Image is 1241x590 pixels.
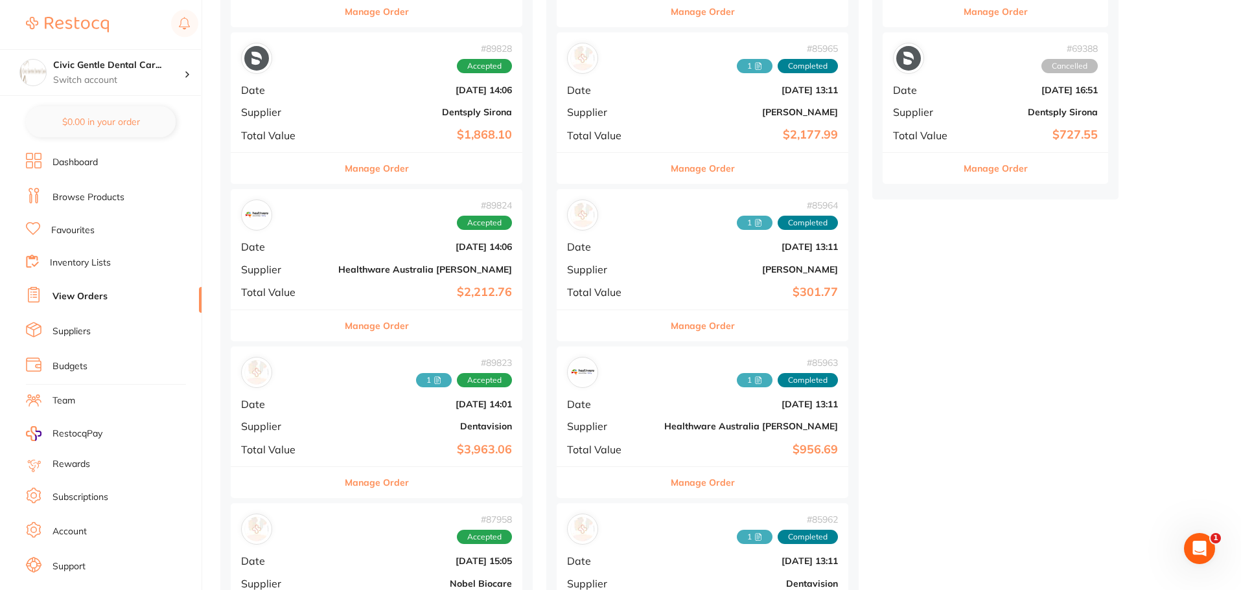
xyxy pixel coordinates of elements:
a: Suppliers [52,325,91,338]
span: Received [737,59,772,73]
span: Total Value [567,130,654,141]
b: Dentsply Sirona [968,107,1098,117]
span: # 87958 [457,514,512,525]
button: Manage Order [671,153,735,184]
b: Dentsply Sirona [338,107,512,117]
img: Dentsply Sirona [244,46,269,71]
b: Dentavision [664,578,838,589]
span: Supplier [567,264,654,275]
a: Inventory Lists [50,256,111,269]
span: Supplier [893,106,958,118]
span: Supplier [567,106,654,118]
b: Healthware Australia [PERSON_NAME] [338,264,512,275]
a: Team [52,394,75,407]
span: # 85964 [737,200,838,210]
span: # 89823 [416,357,512,368]
span: # 69388 [1041,43,1098,54]
p: Switch account [53,74,184,87]
span: Accepted [457,59,512,73]
img: Healthware Australia Ridley [244,203,269,227]
b: [DATE] 14:01 [338,399,512,409]
b: Healthware Australia [PERSON_NAME] [664,421,838,431]
div: Dentsply Sirona#89828AcceptedDate[DATE] 14:06SupplierDentsply SironaTotal Value$1,868.10Manage Order [231,32,522,185]
div: Healthware Australia Ridley#89824AcceptedDate[DATE] 14:06SupplierHealthware Australia [PERSON_NAM... [231,189,522,341]
b: $3,963.06 [338,443,512,457]
b: $2,177.99 [664,128,838,142]
span: Date [241,398,328,410]
span: Date [567,241,654,253]
button: $0.00 in your order [26,106,176,137]
span: Received [737,373,772,387]
span: Accepted [457,530,512,544]
b: $301.77 [664,286,838,299]
a: Restocq Logo [26,10,109,40]
span: Total Value [567,444,654,455]
span: Received [737,216,772,230]
b: [DATE] 13:11 [664,85,838,95]
b: $956.69 [664,443,838,457]
b: [PERSON_NAME] [664,264,838,275]
span: Completed [778,216,838,230]
span: Cancelled [1041,59,1098,73]
span: Accepted [457,373,512,387]
b: $1,868.10 [338,128,512,142]
a: Favourites [51,224,95,237]
span: Date [567,84,654,96]
a: RestocqPay [26,426,102,441]
b: [DATE] 13:11 [664,399,838,409]
span: Date [567,555,654,567]
img: Dentsply Sirona [896,46,921,71]
button: Manage Order [964,153,1028,184]
button: Manage Order [345,153,409,184]
img: Nobel Biocare [244,517,269,541]
div: Dentavision#898231 AcceptedDate[DATE] 14:01SupplierDentavisionTotal Value$3,963.06Manage Order [231,346,522,499]
img: Civic Gentle Dental Care [20,60,46,85]
span: # 85962 [737,514,838,525]
span: Completed [778,59,838,73]
b: [DATE] 16:51 [968,85,1098,95]
img: RestocqPay [26,426,41,441]
span: # 89824 [457,200,512,210]
a: Account [52,525,87,538]
span: Supplier [567,578,654,589]
span: Completed [778,373,838,387]
span: Date [893,84,958,96]
a: Rewards [52,458,90,471]
a: Budgets [52,360,87,373]
a: Subscriptions [52,491,108,504]
b: $2,212.76 [338,286,512,299]
b: [PERSON_NAME] [664,107,838,117]
span: RestocqPay [52,427,102,440]
span: Total Value [241,286,328,298]
b: Dentavision [338,421,512,431]
img: Dentavision [244,360,269,385]
span: # 85965 [737,43,838,54]
h4: Civic Gentle Dental Care [53,59,184,72]
button: Manage Order [345,467,409,498]
span: # 85963 [737,357,838,368]
span: Supplier [241,264,328,275]
span: # 89828 [457,43,512,54]
b: [DATE] 15:05 [338,556,512,566]
a: Browse Products [52,191,124,204]
span: Received [737,530,772,544]
img: Healthware Australia Ridley [570,360,595,385]
span: Date [241,555,328,567]
span: Total Value [893,130,958,141]
span: Total Value [241,444,328,455]
a: Dashboard [52,156,98,169]
span: Accepted [457,216,512,230]
span: Supplier [241,106,328,118]
button: Manage Order [345,310,409,341]
b: $727.55 [968,128,1098,142]
span: Completed [778,530,838,544]
img: Restocq Logo [26,17,109,32]
a: View Orders [52,290,108,303]
img: Henry Schein Halas [570,46,595,71]
span: Supplier [241,420,328,432]
iframe: Intercom live chat [1184,533,1215,564]
span: Received [416,373,452,387]
span: Date [241,241,328,253]
img: Dentavision [570,517,595,541]
span: 1 [1211,533,1221,543]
